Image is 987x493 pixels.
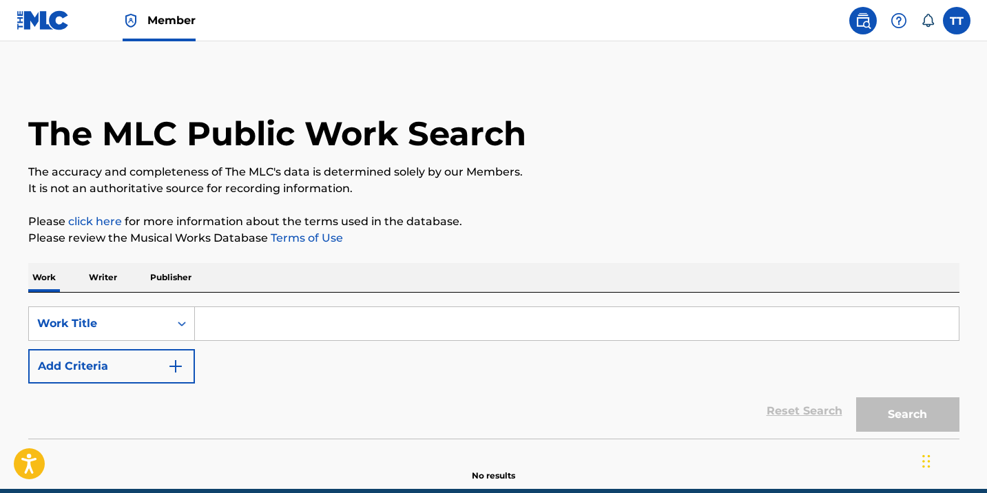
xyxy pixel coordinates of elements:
[85,263,121,292] p: Writer
[123,12,139,29] img: Top Rightsholder
[28,213,959,230] p: Please for more information about the terms used in the database.
[37,315,161,332] div: Work Title
[885,7,913,34] div: Help
[921,14,935,28] div: Notifications
[28,349,195,384] button: Add Criteria
[891,12,907,29] img: help
[147,12,196,28] span: Member
[146,263,196,292] p: Publisher
[28,230,959,246] p: Please review the Musical Works Database
[28,306,959,439] form: Search Form
[922,441,931,482] div: Drag
[918,427,987,493] iframe: Chat Widget
[943,7,970,34] div: User Menu
[28,263,60,292] p: Work
[28,113,526,154] h1: The MLC Public Work Search
[167,358,184,375] img: 9d2ae6d4665cec9f34b9.svg
[472,453,515,482] p: No results
[855,12,871,29] img: search
[28,180,959,197] p: It is not an authoritative source for recording information.
[28,164,959,180] p: The accuracy and completeness of The MLC's data is determined solely by our Members.
[17,10,70,30] img: MLC Logo
[68,215,122,228] a: click here
[268,231,343,244] a: Terms of Use
[849,7,877,34] a: Public Search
